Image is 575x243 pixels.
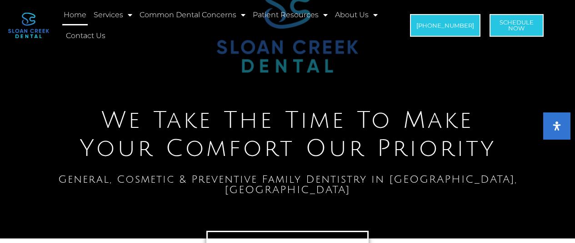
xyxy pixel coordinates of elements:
[500,19,534,31] span: Schedule Now
[92,5,134,25] a: Services
[543,112,570,140] button: Open Accessibility Panel
[65,25,107,46] a: Contact Us
[8,13,49,38] img: logo
[416,23,474,29] span: [PHONE_NUMBER]
[62,5,395,46] nav: Menu
[138,5,247,25] a: Common Dental Concerns
[5,107,570,163] h2: We Take The Time To Make Your Comfort Our Priority
[62,5,88,25] a: Home
[490,14,544,37] a: ScheduleNow
[251,5,329,25] a: Patient Resources
[334,5,379,25] a: About Us
[410,14,480,37] a: [PHONE_NUMBER]
[5,174,570,195] h1: General, Cosmetic & Preventive Family Dentistry in [GEOGRAPHIC_DATA], [GEOGRAPHIC_DATA]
